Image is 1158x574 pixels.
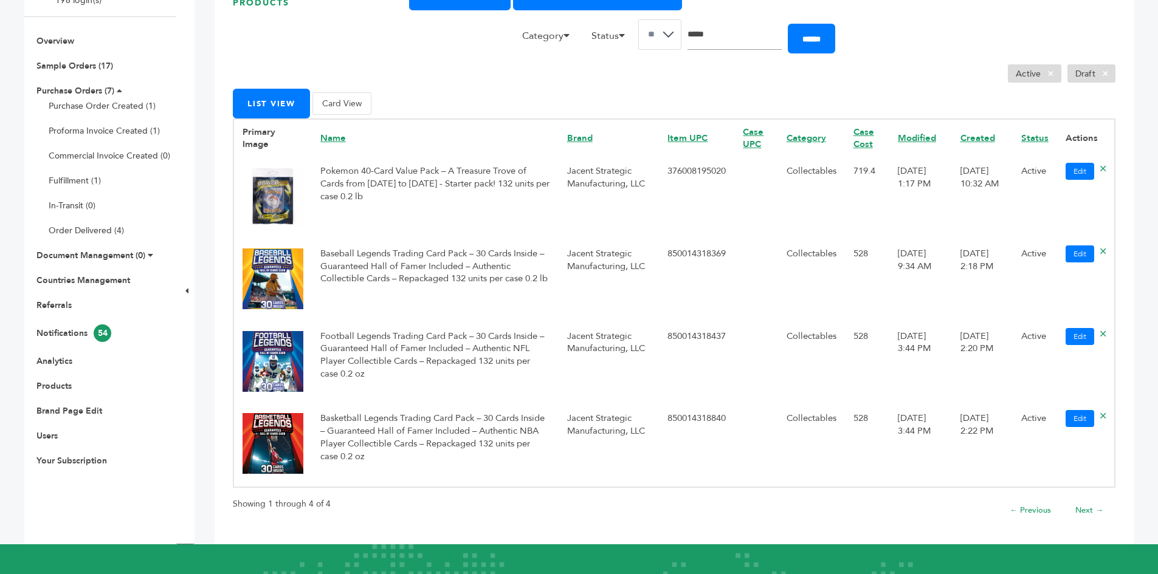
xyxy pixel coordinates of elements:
p: Showing 1 through 4 of 4 [233,497,331,511]
td: [DATE] 2:20 PM [952,322,1013,405]
a: Notifications54 [36,327,111,339]
td: 719.4 [845,157,889,239]
a: Proforma Invoice Created (1) [49,125,160,137]
a: Referrals [36,299,72,311]
td: 850014318369 [659,239,734,322]
a: Your Subscription [36,455,107,466]
td: [DATE] 10:32 AM [952,157,1013,239]
td: Collectables [778,239,845,322]
button: Card View [312,92,371,115]
a: Modified [898,132,936,144]
th: Primary Image [233,119,312,157]
a: Commercial Invoice Created (0) [49,150,170,162]
li: Draft [1067,64,1115,83]
a: Category [787,132,826,144]
td: [DATE] 2:18 PM [952,239,1013,322]
a: Brand Page Edit [36,405,102,417]
span: × [1095,66,1115,81]
td: Active [1013,322,1057,405]
td: [DATE] 1:17 PM [889,157,952,239]
a: Purchase Order Created (1) [49,100,156,112]
td: 850014318437 [659,322,734,405]
td: [DATE] 3:44 PM [889,404,952,487]
img: No Image [243,413,303,474]
a: Edit [1066,328,1094,345]
a: Case UPC [743,126,763,151]
span: × [1041,66,1061,81]
td: Collectables [778,322,845,405]
td: 376008195020 [659,157,734,239]
a: Order Delivered (4) [49,225,124,236]
img: No Image [243,331,303,392]
a: Brand [567,132,593,144]
td: Football Legends Trading Card Pack – 30 Cards Inside – Guaranteed Hall of Famer Included – Authen... [312,322,559,405]
a: Overview [36,35,74,47]
td: [DATE] 2:22 PM [952,404,1013,487]
td: Jacent Strategic Manufacturing, LLC [559,157,660,239]
li: Active [1008,64,1061,83]
img: No Image [243,248,303,309]
td: Collectables [778,404,845,487]
a: Created [960,132,995,144]
td: Active [1013,404,1057,487]
td: [DATE] 9:34 AM [889,239,952,322]
a: Edit [1066,163,1094,180]
td: Jacent Strategic Manufacturing, LLC [559,239,660,322]
a: Users [36,430,58,442]
a: Status [1021,132,1049,144]
td: 528 [845,239,889,322]
button: List View [233,89,310,118]
td: 528 [845,322,889,405]
td: Active [1013,157,1057,239]
th: Actions [1057,119,1115,157]
a: ← Previous [1010,505,1051,516]
td: Active [1013,239,1057,322]
a: Sample Orders (17) [36,60,113,72]
td: Basketball Legends Trading Card Pack – 30 Cards Inside – Guaranteed Hall of Famer Included – Auth... [312,404,559,487]
a: Analytics [36,355,72,367]
td: [DATE] 3:44 PM [889,322,952,405]
input: Search [688,19,782,50]
a: Item UPC [667,132,708,144]
td: 850014318840 [659,404,734,487]
a: Next → [1075,505,1103,516]
td: Collectables [778,157,845,239]
a: Edit [1066,410,1094,427]
a: Case Cost [853,126,874,151]
li: Category [516,29,583,49]
img: No Image [243,166,303,227]
td: Pokemon 40-Card Value Pack – A Treasure Trove of Cards from [DATE] to [DATE] - Starter pack! 132 ... [312,157,559,239]
td: Jacent Strategic Manufacturing, LLC [559,322,660,405]
li: Status [585,29,638,49]
a: Name [320,132,346,144]
td: Jacent Strategic Manufacturing, LLC [559,404,660,487]
a: In-Transit (0) [49,200,95,211]
td: Baseball Legends Trading Card Pack – 30 Cards Inside – Guaranteed Hall of Famer Included – Authen... [312,239,559,322]
a: Countries Management [36,275,130,286]
a: Document Management (0) [36,250,145,261]
a: Edit [1066,245,1094,262]
a: Purchase Orders (7) [36,85,114,97]
a: Products [36,380,72,392]
span: 54 [94,324,111,342]
td: 528 [845,404,889,487]
a: Fulfillment (1) [49,175,101,186]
